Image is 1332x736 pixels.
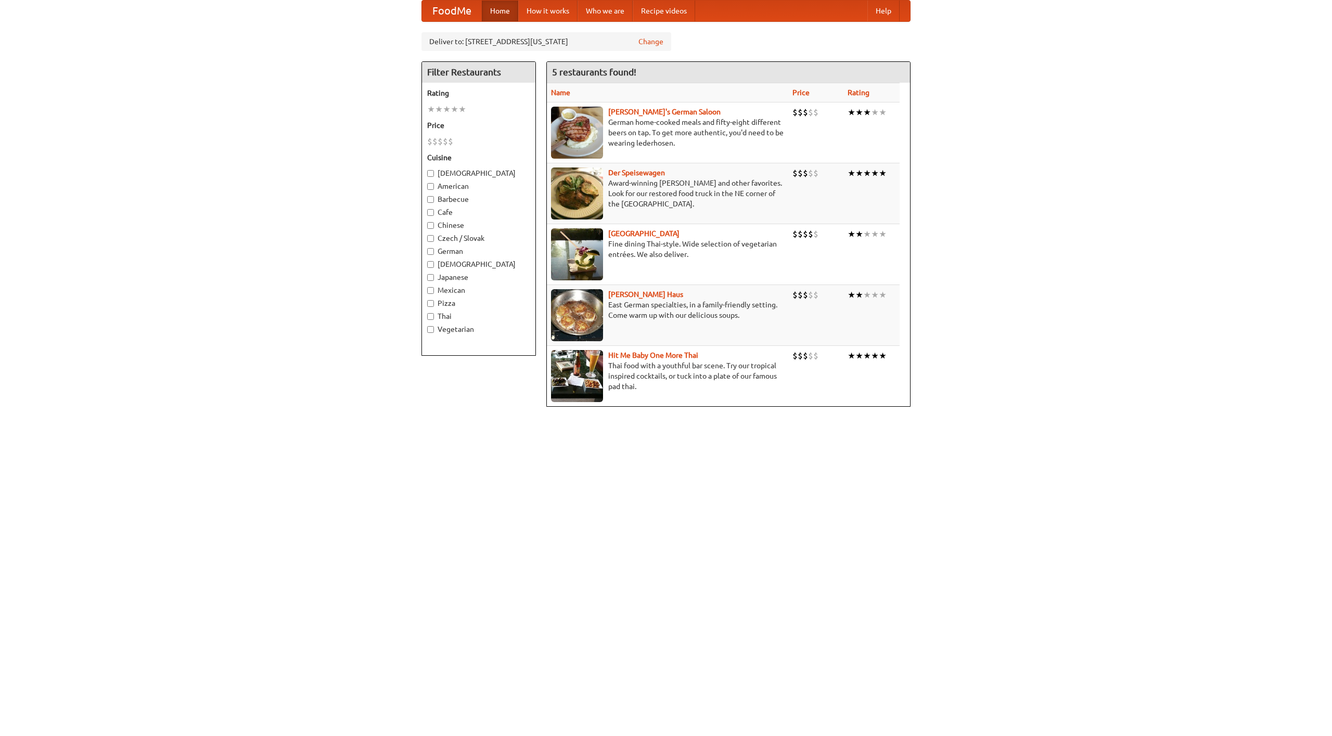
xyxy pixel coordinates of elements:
li: ★ [879,107,887,118]
h5: Cuisine [427,152,530,163]
li: $ [798,350,803,361]
label: American [427,181,530,191]
input: [DEMOGRAPHIC_DATA] [427,170,434,177]
li: $ [792,289,798,301]
li: ★ [871,350,879,361]
a: Price [792,88,810,97]
li: $ [443,136,448,147]
li: $ [803,350,808,361]
li: $ [448,136,453,147]
li: ★ [879,350,887,361]
label: German [427,246,530,256]
li: ★ [855,228,863,240]
li: $ [432,136,438,147]
label: Japanese [427,272,530,282]
div: Deliver to: [STREET_ADDRESS][US_STATE] [421,32,671,51]
img: speisewagen.jpg [551,167,603,219]
li: ★ [848,107,855,118]
label: [DEMOGRAPHIC_DATA] [427,259,530,269]
input: Barbecue [427,196,434,203]
img: babythai.jpg [551,350,603,402]
img: satay.jpg [551,228,603,280]
li: $ [792,350,798,361]
label: Thai [427,311,530,321]
a: Who we are [578,1,633,21]
li: $ [808,167,813,179]
label: [DEMOGRAPHIC_DATA] [427,168,530,178]
a: Change [638,36,663,47]
p: Award-winning [PERSON_NAME] and other favorites. Look for our restored food truck in the NE corne... [551,178,784,209]
p: East German specialties, in a family-friendly setting. Come warm up with our delicious soups. [551,300,784,320]
p: Fine dining Thai-style. Wide selection of vegetarian entrées. We also deliver. [551,239,784,260]
img: esthers.jpg [551,107,603,159]
li: $ [813,289,818,301]
input: Thai [427,313,434,320]
input: German [427,248,434,255]
li: ★ [871,289,879,301]
li: ★ [427,104,435,115]
li: ★ [848,289,855,301]
input: Mexican [427,287,434,294]
p: Thai food with a youthful bar scene. Try our tropical inspired cocktails, or tuck into a plate of... [551,360,784,392]
label: Cafe [427,207,530,217]
input: [DEMOGRAPHIC_DATA] [427,261,434,268]
li: ★ [855,350,863,361]
li: $ [813,228,818,240]
b: [PERSON_NAME]'s German Saloon [608,108,721,116]
li: ★ [871,167,879,179]
li: $ [427,136,432,147]
li: $ [798,228,803,240]
li: ★ [879,167,887,179]
a: Rating [848,88,869,97]
input: Chinese [427,222,434,229]
li: ★ [863,228,871,240]
a: Der Speisewagen [608,169,665,177]
a: [GEOGRAPHIC_DATA] [608,229,680,238]
li: $ [798,107,803,118]
li: ★ [863,107,871,118]
li: $ [808,350,813,361]
li: $ [803,167,808,179]
a: Name [551,88,570,97]
p: German home-cooked meals and fifty-eight different beers on tap. To get more authentic, you'd nee... [551,117,784,148]
li: $ [792,228,798,240]
li: ★ [435,104,443,115]
li: ★ [871,228,879,240]
input: Japanese [427,274,434,281]
label: Vegetarian [427,324,530,334]
li: ★ [848,228,855,240]
li: ★ [848,167,855,179]
li: ★ [855,167,863,179]
label: Czech / Slovak [427,233,530,243]
li: $ [798,289,803,301]
li: $ [792,107,798,118]
input: Cafe [427,209,434,216]
input: Vegetarian [427,326,434,333]
a: Help [867,1,900,21]
li: ★ [848,350,855,361]
h4: Filter Restaurants [422,62,535,83]
li: $ [798,167,803,179]
li: $ [803,228,808,240]
img: kohlhaus.jpg [551,289,603,341]
li: $ [808,228,813,240]
a: Hit Me Baby One More Thai [608,351,698,359]
label: Chinese [427,220,530,230]
label: Barbecue [427,194,530,204]
li: $ [813,167,818,179]
li: $ [813,107,818,118]
li: $ [792,167,798,179]
li: ★ [855,107,863,118]
label: Pizza [427,298,530,308]
h5: Rating [427,88,530,98]
a: Home [482,1,518,21]
li: $ [813,350,818,361]
a: [PERSON_NAME] Haus [608,290,683,299]
li: ★ [879,228,887,240]
li: ★ [863,167,871,179]
li: $ [803,107,808,118]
